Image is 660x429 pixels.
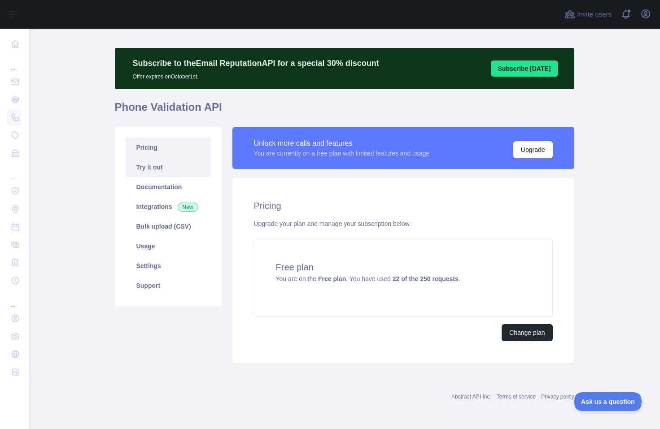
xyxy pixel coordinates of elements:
div: Upgrade your plan and manage your subscription below. [254,219,553,228]
a: Privacy policy [541,394,574,400]
a: Try it out [126,157,211,177]
strong: 22 of the 250 requests [393,275,459,282]
p: Subscribe to the Email Reputation API for a special 30 % discount [133,57,379,69]
span: Invite users [577,9,612,20]
h2: Pricing [254,199,553,212]
a: Support [126,276,211,295]
a: Pricing [126,138,211,157]
iframe: Toggle Customer Support [574,392,642,411]
span: New [178,203,198,212]
a: Documentation [126,177,211,197]
a: Usage [126,236,211,256]
a: Integrations New [126,197,211,217]
div: You are currently on a free plan with limited features and usage [254,149,430,158]
div: ... [7,163,22,181]
a: Terms of service [497,394,536,400]
span: You are on the . You have used . [276,275,460,282]
button: Upgrade [513,141,553,158]
div: ... [7,290,22,308]
a: Abstract API Inc. [451,394,491,400]
strong: Free plan [318,275,346,282]
div: Unlock more calls and features [254,138,430,149]
button: Subscribe [DATE] [491,61,558,77]
div: ... [7,54,22,72]
p: Offer expires on October 1st. [133,69,379,80]
h1: Phone Validation API [115,100,574,121]
a: Bulk upload (CSV) [126,217,211,236]
button: Change plan [502,324,552,341]
button: Invite users [563,7,613,22]
h4: Free plan [276,261,531,273]
a: Settings [126,256,211,276]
